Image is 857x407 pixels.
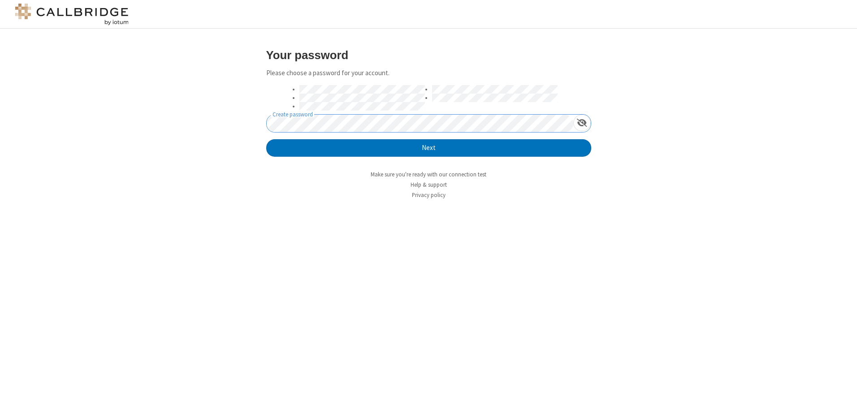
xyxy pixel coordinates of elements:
h3: Your password [266,49,591,61]
button: Next [266,139,591,157]
a: Help & support [411,181,447,189]
p: Please choose a password for your account. [266,68,591,78]
img: logo@2x.png [13,4,130,25]
a: Privacy policy [412,191,446,199]
input: Create password [267,115,573,132]
a: Make sure you're ready with our connection test [371,171,486,178]
div: Show password [573,115,591,131]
